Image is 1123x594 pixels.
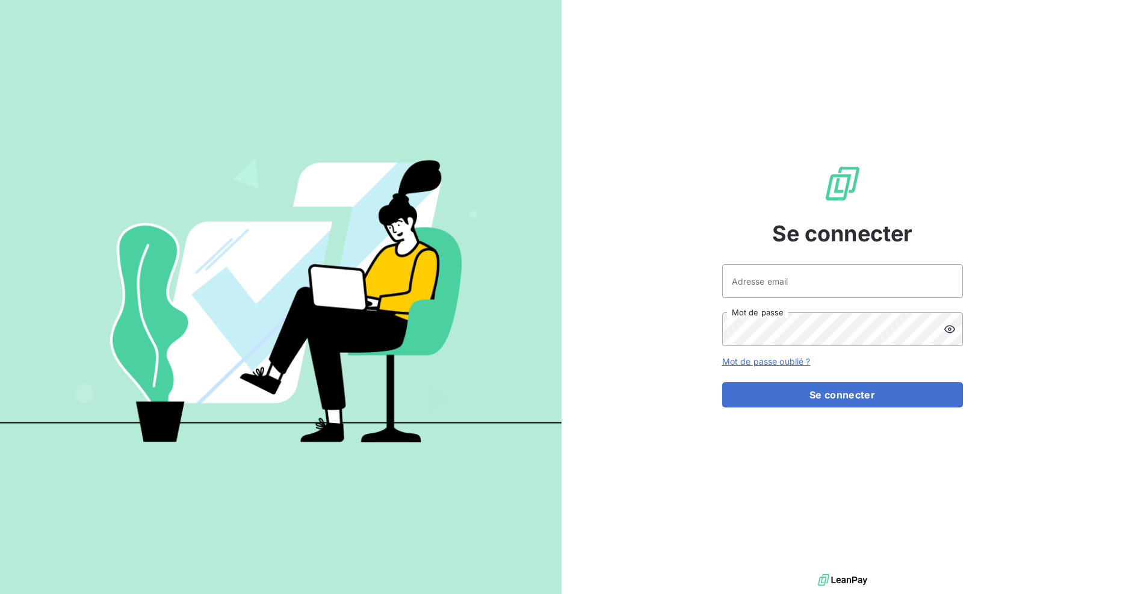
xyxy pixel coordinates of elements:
button: Se connecter [722,382,963,407]
span: Se connecter [772,217,913,250]
img: logo [818,571,867,589]
a: Mot de passe oublié ? [722,356,811,367]
input: placeholder [722,264,963,298]
img: Logo LeanPay [823,164,862,203]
